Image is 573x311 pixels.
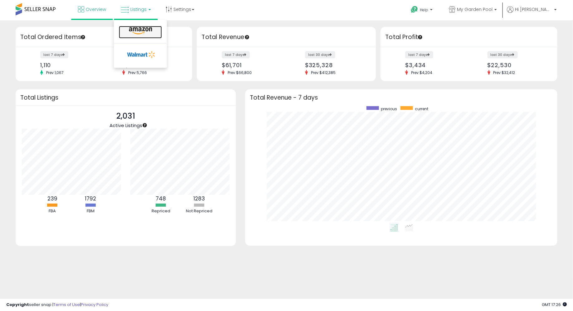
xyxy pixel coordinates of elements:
div: Repriced [142,208,180,214]
span: Listings [130,6,147,12]
i: Get Help [410,6,418,13]
div: FBA [34,208,71,214]
span: My Garden Pool [457,6,493,12]
span: Prev: $66,800 [225,70,255,75]
div: Not Repriced [181,208,218,214]
div: $3,434 [405,62,464,68]
h3: Total Revenue - 7 days [250,95,553,100]
h3: Total Ordered Items [20,33,187,42]
span: Prev: 1,067 [43,70,67,75]
span: Hi [PERSON_NAME] [515,6,552,12]
p: 2,031 [109,110,142,122]
span: Prev: $412,385 [308,70,339,75]
a: Help [406,1,439,20]
b: 1792 [85,195,96,202]
h3: Total Revenue [202,33,371,42]
label: last 7 days [405,51,433,58]
b: 239 [47,195,57,202]
div: 1,110 [40,62,99,68]
h3: Total Listings [20,95,231,100]
span: current [415,106,429,111]
div: $325,328 [305,62,365,68]
span: Overview [86,6,106,12]
label: last 30 days [305,51,335,58]
h3: Total Profit [385,33,552,42]
div: $61,701 [222,62,282,68]
div: $22,530 [488,62,546,68]
span: Prev: 5,766 [125,70,150,75]
div: Tooltip anchor [244,34,250,40]
label: last 7 days [40,51,68,58]
a: Hi [PERSON_NAME] [507,6,557,20]
div: FBM [72,208,109,214]
span: previous [381,106,397,111]
div: Tooltip anchor [80,34,86,40]
label: last 7 days [222,51,250,58]
div: 4,772 [122,62,181,68]
div: Tooltip anchor [142,122,148,128]
div: Tooltip anchor [417,34,423,40]
span: Help [420,7,428,12]
span: Prev: $4,204 [408,70,435,75]
span: Prev: $32,412 [490,70,518,75]
label: last 30 days [488,51,518,58]
b: 748 [156,195,166,202]
span: Active Listings [109,122,142,129]
b: 1283 [193,195,205,202]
